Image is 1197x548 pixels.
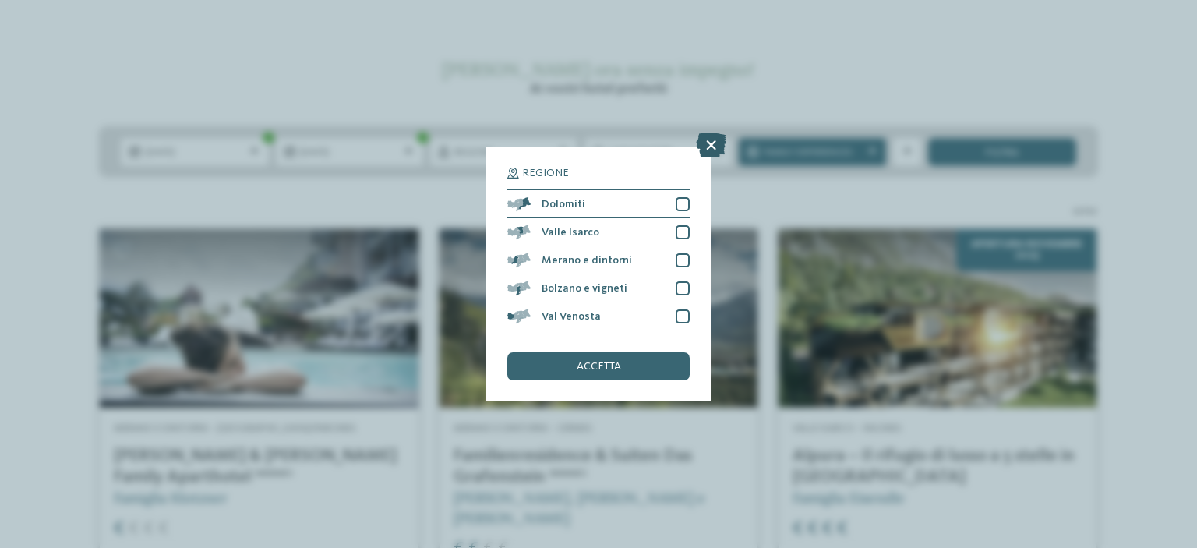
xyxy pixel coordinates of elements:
[542,227,599,238] span: Valle Isarco
[542,199,585,210] span: Dolomiti
[542,311,601,322] span: Val Venosta
[522,168,569,179] span: Regione
[542,255,632,266] span: Merano e dintorni
[577,361,621,372] span: accetta
[542,283,627,294] span: Bolzano e vigneti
